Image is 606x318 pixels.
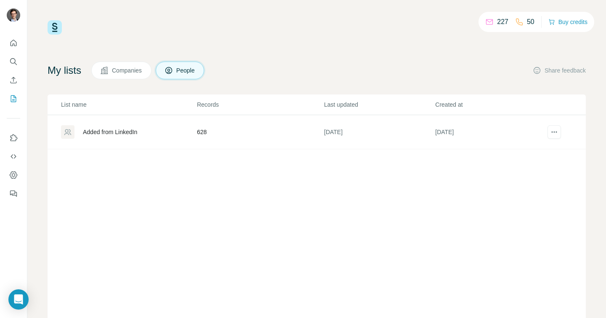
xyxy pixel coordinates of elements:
[527,17,534,27] p: 50
[83,128,137,136] div: Added from LinkedIn
[435,115,546,149] td: [DATE]
[48,64,81,77] h4: My lists
[48,20,62,35] img: Surfe Logo
[7,91,20,106] button: My lists
[176,66,196,75] span: People
[7,54,20,69] button: Search
[7,167,20,183] button: Dashboard
[533,66,586,75] button: Share feedback
[61,100,196,109] p: List name
[7,149,20,164] button: Use Surfe API
[197,115,324,149] td: 628
[7,73,20,88] button: Enrich CSV
[324,115,435,149] td: [DATE]
[112,66,143,75] span: Companies
[197,100,323,109] p: Records
[7,130,20,146] button: Use Surfe on LinkedIn
[548,16,587,28] button: Buy credits
[324,100,434,109] p: Last updated
[497,17,508,27] p: 227
[435,100,545,109] p: Created at
[8,289,29,310] div: Open Intercom Messenger
[548,125,561,139] button: actions
[7,8,20,22] img: Avatar
[7,186,20,201] button: Feedback
[7,35,20,51] button: Quick start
